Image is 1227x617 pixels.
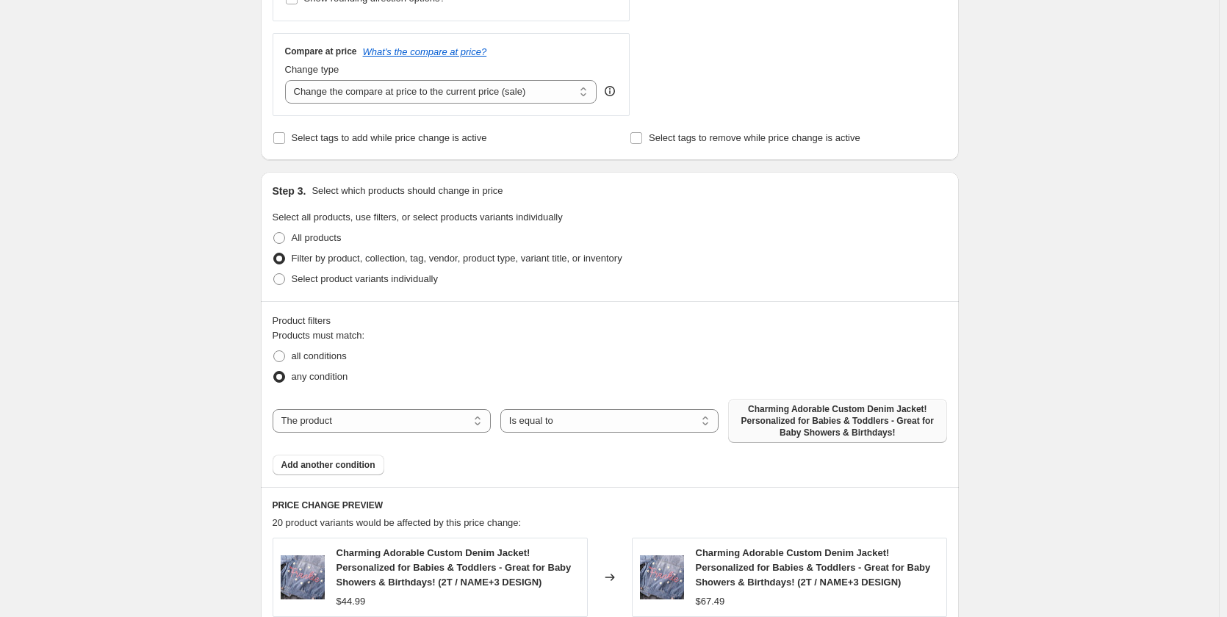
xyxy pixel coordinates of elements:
button: Charming Adorable Custom Denim Jacket! Personalized for Babies & Toddlers - Great for Baby Shower... [728,399,946,443]
span: Products must match: [273,330,365,341]
span: Change type [285,64,339,75]
div: Product filters [273,314,947,328]
h2: Step 3. [273,184,306,198]
span: Select tags to add while price change is active [292,132,487,143]
button: What's the compare at price? [363,46,487,57]
span: Charming Adorable Custom Denim Jacket! Personalized for Babies & Toddlers - Great for Baby Shower... [337,547,572,588]
span: 20 product variants would be affected by this price change: [273,517,522,528]
span: All products [292,232,342,243]
span: Filter by product, collection, tag, vendor, product type, variant title, or inventory [292,253,622,264]
span: Select product variants individually [292,273,438,284]
h6: PRICE CHANGE PREVIEW [273,499,947,511]
p: Select which products should change in price [312,184,503,198]
span: Charming Adorable Custom Denim Jacket! Personalized for Babies & Toddlers - Great for Baby Shower... [696,547,931,588]
span: $67.49 [696,596,725,607]
button: Add another condition [273,455,384,475]
span: all conditions [292,350,347,361]
span: $44.99 [337,596,366,607]
span: any condition [292,371,348,382]
div: help [602,84,617,98]
span: Add another condition [281,459,375,471]
span: Select all products, use filters, or select products variants individually [273,212,563,223]
span: Charming Adorable Custom Denim Jacket! Personalized for Babies & Toddlers - Great for Baby Shower... [737,403,938,439]
span: Select tags to remove while price change is active [649,132,860,143]
img: 55299_24-1-webp_1_80x.jpg [281,555,325,599]
img: 55299_24-1-webp_1_80x.jpg [640,555,684,599]
h3: Compare at price [285,46,357,57]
